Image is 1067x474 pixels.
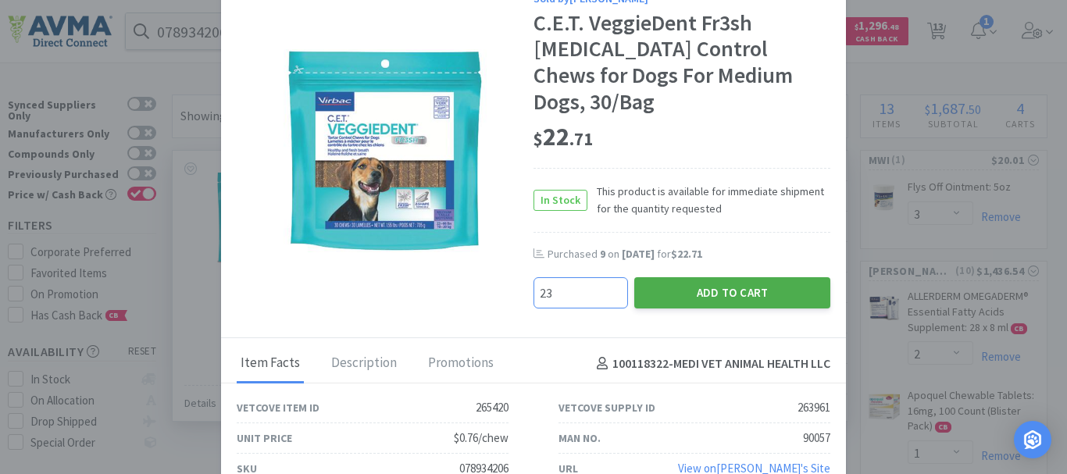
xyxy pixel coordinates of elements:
[600,247,605,261] span: 9
[617,283,623,289] i: icon: up
[454,429,509,447] div: $0.76/chew
[476,398,509,417] div: 265420
[611,293,627,308] span: Decrease Value
[237,399,319,416] div: Vetcove Item ID
[533,128,543,150] span: $
[798,398,830,417] div: 263961
[533,10,830,115] div: C.E.T. VeggieDent Fr3sh [MEDICAL_DATA] Control Chews for Dogs For Medium Dogs, 30/Bag
[534,191,587,210] span: In Stock
[237,344,304,383] div: Item Facts
[534,278,627,308] input: Qty
[611,278,627,293] span: Increase Value
[569,128,593,150] span: . 71
[587,183,830,218] span: This product is available for immediate shipment for the quantity requested
[548,247,830,262] div: Purchased on for
[327,344,401,383] div: Description
[558,399,655,416] div: Vetcove Supply ID
[803,429,830,447] div: 90057
[533,121,593,152] span: 22
[671,247,702,261] span: $22.71
[1014,421,1051,458] div: Open Intercom Messenger
[424,344,498,383] div: Promotions
[558,429,601,447] div: Man No.
[591,354,830,374] h4: 100118322 - MEDI VET ANIMAL HEALTH LLC
[622,247,655,261] span: [DATE]
[284,49,487,252] img: 590ece1a370b454b9844aa53dbce0e57_263961.jpeg
[634,277,830,308] button: Add to Cart
[617,298,623,304] i: icon: down
[237,429,292,447] div: Unit Price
